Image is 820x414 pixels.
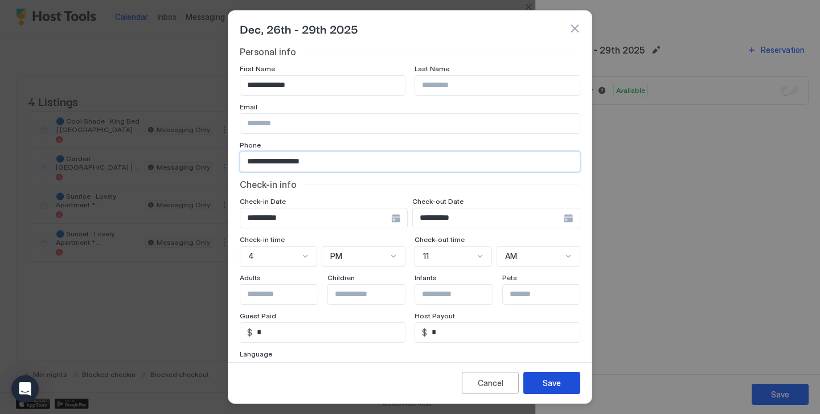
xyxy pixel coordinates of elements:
[248,251,254,261] span: 4
[478,377,503,389] div: Cancel
[543,377,561,389] div: Save
[462,372,519,394] button: Cancel
[240,64,275,73] span: First Name
[240,235,285,244] span: Check-in time
[415,311,455,320] span: Host Payout
[427,323,580,342] input: Input Field
[505,251,517,261] span: AM
[11,375,39,403] div: Open Intercom Messenger
[415,235,465,244] span: Check-out time
[413,208,564,228] input: Input Field
[240,197,286,206] span: Check-in Date
[327,273,355,282] span: Children
[523,372,580,394] button: Save
[240,350,272,358] span: Language
[240,208,391,228] input: Input Field
[240,103,257,111] span: Email
[240,152,580,171] input: Input Field
[240,311,276,320] span: Guest Paid
[240,76,405,95] input: Input Field
[415,273,437,282] span: Infants
[328,285,421,304] input: Input Field
[423,251,429,261] span: 11
[240,141,261,149] span: Phone
[252,323,405,342] input: Input Field
[240,114,580,133] input: Input Field
[415,285,509,304] input: Input Field
[415,64,449,73] span: Last Name
[503,285,596,304] input: Input Field
[422,327,427,338] span: $
[502,273,517,282] span: Pets
[415,76,580,95] input: Input Field
[240,179,297,190] span: Check-in info
[330,251,342,261] span: PM
[240,20,358,37] span: Dec, 26th - 29th 2025
[247,327,252,338] span: $
[412,197,464,206] span: Check-out Date
[240,285,334,304] input: Input Field
[240,46,296,58] span: Personal info
[240,273,261,282] span: Adults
